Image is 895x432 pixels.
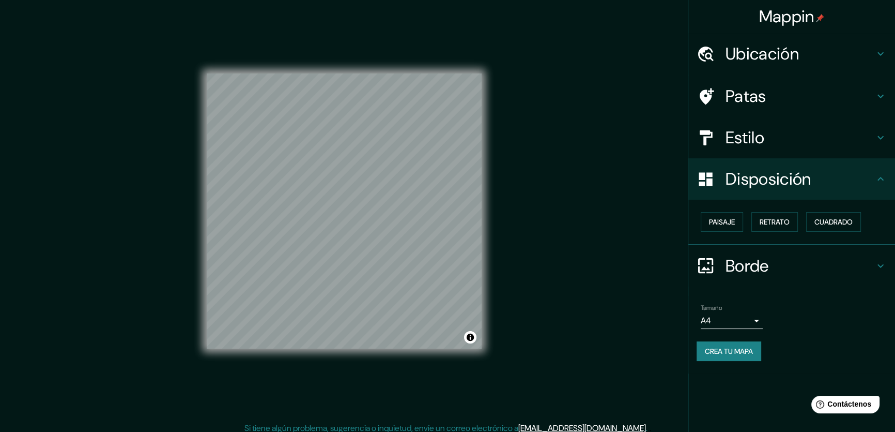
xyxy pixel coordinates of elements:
div: Ubicación [688,33,895,75]
div: Borde [688,245,895,287]
font: Ubicación [726,43,799,65]
div: A4 [701,312,763,329]
font: Borde [726,255,769,277]
font: Mappin [759,6,814,27]
font: Patas [726,85,766,107]
canvas: Mapa [207,73,482,349]
font: Disposición [726,168,811,190]
iframe: Lanzador de widgets de ayuda [803,392,884,421]
font: Cuadrado [814,217,853,227]
div: Estilo [688,117,895,158]
button: Activar o desactivar atribución [464,331,476,344]
img: pin-icon.png [816,14,824,22]
button: Cuadrado [806,212,861,232]
font: Estilo [726,127,764,148]
div: Disposición [688,158,895,200]
div: Patas [688,76,895,117]
button: Paisaje [701,212,743,232]
font: Crea tu mapa [705,347,753,356]
font: Paisaje [709,217,735,227]
button: Crea tu mapa [697,341,761,361]
font: A4 [701,315,711,326]
button: Retrato [751,212,798,232]
font: Tamaño [701,304,722,312]
font: Retrato [760,217,790,227]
